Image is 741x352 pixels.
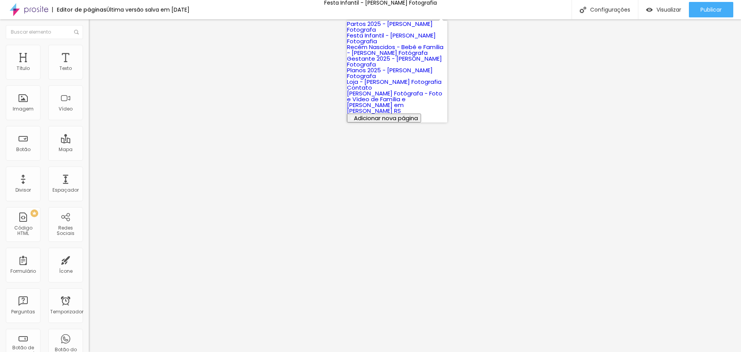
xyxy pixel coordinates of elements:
a: Contato [347,83,372,92]
font: Visualizar [656,6,681,14]
a: Gestante 2025 - [PERSON_NAME] Fotografa [347,54,442,68]
button: Publicar [689,2,733,17]
font: Divisor [15,187,31,193]
font: Botão [16,146,30,153]
font: Espaçador [52,187,79,193]
font: Editor de páginas [57,6,107,14]
font: Adicionar nova página [354,114,418,122]
font: Mapa [59,146,73,153]
button: Visualizar [638,2,689,17]
img: Ícone [74,30,79,34]
font: Código HTML [14,224,32,236]
font: Configurações [590,6,630,14]
input: Buscar elemento [6,25,83,39]
a: [PERSON_NAME] Fotógrafa - Foto e Vídeo de Família e [PERSON_NAME] em [PERSON_NAME] RS [347,89,442,115]
font: Título [17,65,30,71]
font: Imagem [13,105,34,112]
img: view-1.svg [646,7,653,13]
img: Ícone [580,7,586,13]
font: Redes Sociais [57,224,74,236]
iframe: Editor [89,19,741,352]
a: Partos 2025 - [PERSON_NAME] Fotografa [347,20,433,34]
font: Texto [59,65,72,71]
font: Formulário [10,268,36,274]
a: Festa Infantil - [PERSON_NAME] Fotografia [347,31,436,45]
font: Última versão salva em [DATE] [107,6,189,14]
font: Perguntas [11,308,35,315]
a: Planos 2025 - [PERSON_NAME] Fotografa [347,66,433,80]
font: Temporizador [50,308,83,315]
a: Loja - [PERSON_NAME] Fotografia [347,78,442,86]
font: Vídeo [59,105,73,112]
button: Adicionar nova página [347,114,421,122]
a: Recém Nascidos - Bebê e Família - [PERSON_NAME] Fotógrafa [347,43,443,57]
font: Publicar [700,6,722,14]
font: Ícone [59,268,73,274]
